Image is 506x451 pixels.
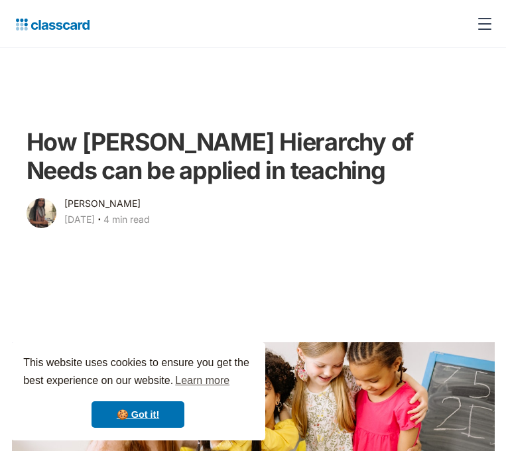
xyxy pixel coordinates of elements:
[11,15,90,33] a: home
[92,401,184,428] a: dismiss cookie message
[23,355,253,391] span: This website uses cookies to ensure you get the best experience on our website.
[27,128,440,185] h1: How [PERSON_NAME] Hierarchy of Needs can be applied in teaching
[64,212,95,227] div: [DATE]
[103,212,150,227] div: 4 min read
[469,8,495,40] div: menu
[173,371,231,391] a: learn more about cookies
[95,212,103,230] div: ‧
[11,342,265,440] div: cookieconsent
[64,196,141,212] div: [PERSON_NAME]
